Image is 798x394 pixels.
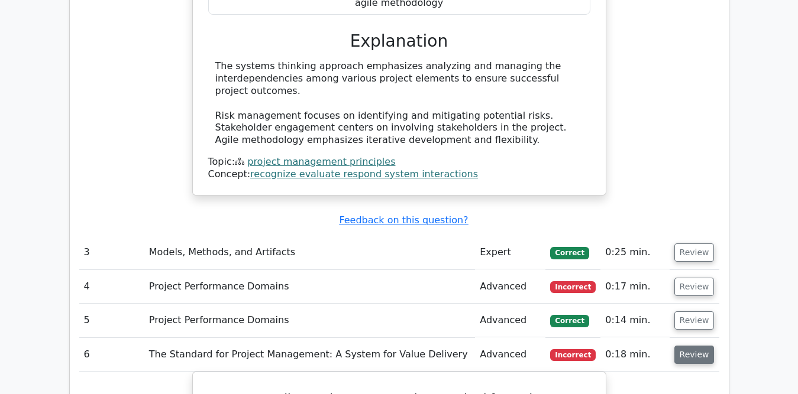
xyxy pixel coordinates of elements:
[208,156,590,168] div: Topic:
[475,338,545,372] td: Advanced
[550,349,596,361] span: Incorrect
[215,31,583,51] h3: Explanation
[674,346,715,364] button: Review
[79,338,144,372] td: 6
[600,270,669,304] td: 0:17 min.
[550,315,589,327] span: Correct
[600,236,669,269] td: 0:25 min.
[250,168,478,180] a: recognize evaluate respond system interactions
[674,311,715,330] button: Review
[600,304,669,337] td: 0:14 min.
[208,168,590,181] div: Concept:
[475,304,545,337] td: Advanced
[144,304,475,337] td: Project Performance Domains
[215,60,583,146] div: The systems thinking approach emphasizes analyzing and managing the interdependencies among vario...
[550,281,596,293] span: Incorrect
[144,338,475,372] td: The Standard for Project Management: A System for Value Delivery
[79,270,144,304] td: 4
[475,236,545,269] td: Expert
[550,247,589,259] span: Correct
[339,214,468,226] a: Feedback on this question?
[144,236,475,269] td: Models, Methods, and Artifacts
[247,156,395,167] a: project management principles
[144,270,475,304] td: Project Performance Domains
[475,270,545,304] td: Advanced
[600,338,669,372] td: 0:18 min.
[79,236,144,269] td: 3
[79,304,144,337] td: 5
[674,278,715,296] button: Review
[674,243,715,262] button: Review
